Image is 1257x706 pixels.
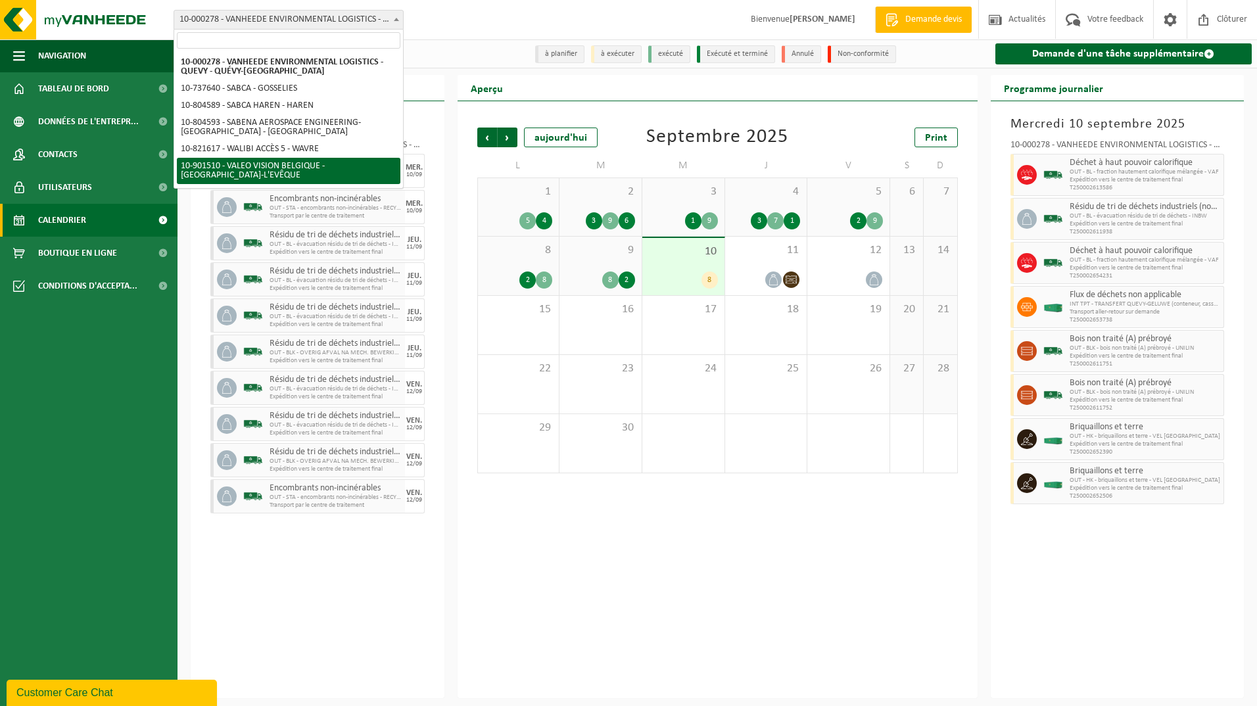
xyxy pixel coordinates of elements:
div: 8 [602,271,619,289]
span: OUT - BLK - OVERIG AFVAL NA MECH. BEWERKING - WBO [270,458,402,465]
span: 8 [485,243,553,258]
div: 11/09 [406,244,422,250]
span: 22 [485,362,553,376]
span: OUT - BL - évacuation résidu de tri de déchets - INBW [270,385,402,393]
span: 10 [649,245,718,259]
span: 13 [897,243,916,258]
img: BL-SO-LV [243,450,263,470]
span: T250002613586 [1070,184,1221,192]
span: Expédition vers le centre de traitement final [270,429,402,437]
div: VEN. [406,381,422,388]
td: D [924,154,957,177]
img: BL-SO-LV [243,233,263,253]
div: 11/09 [406,316,422,323]
div: 11/09 [406,280,422,287]
div: 1 [784,212,800,229]
span: Encombrants non-incinérables [270,483,402,494]
span: Résidu de tri de déchets industriels (non comparable au déchets ménagers) [270,339,402,349]
span: Briquaillons et terre [1070,466,1221,477]
div: 9 [866,212,883,229]
span: Navigation [38,39,86,72]
span: Bois non traité (A) prébroyé [1070,378,1221,388]
span: 10-000278 - VANHEEDE ENVIRONMENTAL LOGISTICS - QUEVY - QUÉVY-LE-GRAND [174,11,403,29]
div: 10/09 [406,208,422,214]
li: à planifier [535,45,584,63]
span: Expédition vers le centre de traitement final [270,285,402,293]
strong: [PERSON_NAME] [790,14,855,24]
span: T250002611751 [1070,360,1221,368]
div: 9 [602,212,619,229]
span: 17 [649,302,718,317]
div: 10-000278 - VANHEEDE ENVIRONMENTAL LOGISTICS - QUEVY - QUÉVY-[GEOGRAPHIC_DATA] [1010,141,1225,154]
div: 4 [536,212,552,229]
span: OUT - BL - évacuation résidu de tri de déchets - INBW [270,277,402,285]
span: Transport par le centre de traitement [270,502,402,509]
img: HK-XC-20-GN-00 [1043,435,1063,444]
span: Transport aller-retour sur demande [1070,308,1221,316]
span: OUT - BLK - OVERIG AFVAL NA MECH. BEWERKING - WBO [270,349,402,357]
span: Expédition vers le centre de traitement final [1070,484,1221,492]
h2: Programme journalier [991,75,1116,101]
li: 10-804589 - SABCA HAREN - HAREN [177,97,400,114]
img: BL-SO-LV [1043,209,1063,229]
h3: Mercredi 10 septembre 2025 [1010,114,1225,134]
div: 8 [701,271,718,289]
li: 10-737640 - SABCA - GOSSELIES [177,80,400,97]
span: Déchet à haut pouvoir calorifique [1070,246,1221,256]
li: Exécuté et terminé [697,45,775,63]
span: Flux de déchets non applicable [1070,290,1221,300]
li: 10-901510 - VALEO VISION BELGIQUE - [GEOGRAPHIC_DATA]-L'EVÊQUE [177,158,400,184]
li: 10-000278 - VANHEEDE ENVIRONMENTAL LOGISTICS - QUEVY - QUÉVY-[GEOGRAPHIC_DATA] [177,54,400,80]
img: BL-SO-LV [243,414,263,434]
span: 30 [566,421,635,435]
img: BL-SO-LV [1043,341,1063,361]
div: Septembre 2025 [646,128,788,147]
div: 3 [751,212,767,229]
span: Expédition vers le centre de traitement final [1070,352,1221,360]
span: Résidu de tri de déchets industriels (non comparable au déchets ménagers) [270,266,402,277]
img: BL-SO-LV [243,378,263,398]
span: Expédition vers le centre de traitement final [1070,220,1221,228]
span: OUT - BL - évacuation résidu de tri de déchets - INBW [270,421,402,429]
span: OUT - BL - fraction hautement calorifique mélangée - VAF [1070,168,1221,176]
span: 14 [930,243,950,258]
span: Expédition vers le centre de traitement final [270,357,402,365]
span: Bois non traité (A) prébroyé [1070,334,1221,344]
div: 10/09 [406,172,422,178]
div: 5 [519,212,536,229]
span: 3 [649,185,718,199]
span: OUT - HK - briquaillons et terre - VEL [GEOGRAPHIC_DATA] [1070,477,1221,484]
span: Données de l'entrepr... [38,105,139,138]
span: Expédition vers le centre de traitement final [1070,264,1221,272]
span: Expédition vers le centre de traitement final [1070,396,1221,404]
img: BL-SO-LV [243,486,263,506]
span: T250002653738 [1070,316,1221,324]
span: 19 [814,302,883,317]
span: 18 [732,302,801,317]
span: Résidu de tri de déchets industriels (non comparable au déchets ménagers) [270,375,402,385]
span: Résidu de tri de déchets industriels (non comparable au déchets ménagers) [270,447,402,458]
span: 9 [566,243,635,258]
img: BL-SO-LV [243,270,263,289]
span: 20 [897,302,916,317]
span: INT TPT - TRANSFERT QUEVY-GELUWE (conteneur, cassé, bulles) [1070,300,1221,308]
td: L [477,154,560,177]
div: 12/09 [406,461,422,467]
span: Expédition vers le centre de traitement final [270,321,402,329]
div: 8 [536,271,552,289]
span: 7 [930,185,950,199]
img: BL-SO-LV [243,306,263,325]
td: V [807,154,890,177]
div: 9 [701,212,718,229]
img: BL-SO-LV [243,197,263,217]
div: VEN. [406,489,422,497]
li: Annulé [782,45,821,63]
li: à exécuter [591,45,642,63]
span: Expédition vers le centre de traitement final [270,393,402,401]
span: Résidu de tri de déchets industriels (non comparable au déchets ménagers) [270,302,402,313]
div: 1 [685,212,701,229]
span: 12 [814,243,883,258]
a: Print [914,128,958,147]
span: Résidu de tri de déchets industriels (non comparable au déchets ménagers) [1070,202,1221,212]
span: Contacts [38,138,78,171]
